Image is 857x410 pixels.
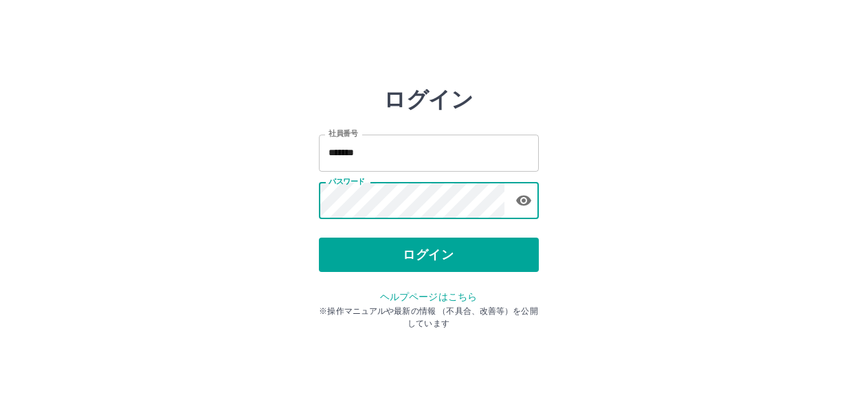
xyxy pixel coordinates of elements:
a: ヘルプページはこちら [380,291,477,302]
h2: ログイン [383,87,474,113]
button: ログイン [319,238,539,272]
label: パスワード [329,176,365,187]
label: 社員番号 [329,128,357,139]
p: ※操作マニュアルや最新の情報 （不具合、改善等）を公開しています [319,305,539,330]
